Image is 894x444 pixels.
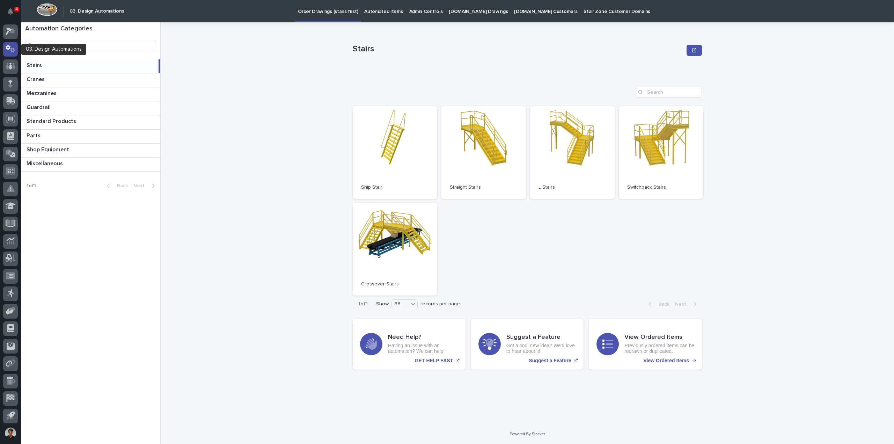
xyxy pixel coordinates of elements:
a: Straight Stairs [441,106,526,199]
h3: View Ordered Items [624,334,695,341]
p: Switchback Stairs [627,184,695,190]
p: Parts [27,131,42,139]
span: Back [113,183,128,188]
a: Switchback Stairs [619,106,703,199]
p: Guardrail [27,103,52,111]
img: Workspace Logo [37,3,57,16]
p: Suggest a Feature [529,358,571,364]
a: StairsStairs [21,59,160,73]
div: 36 [392,300,409,308]
h2: 03. Design Automations [69,8,124,14]
a: PartsParts [21,130,160,144]
p: Cranes [27,75,46,83]
p: Crossover Stairs [361,281,429,287]
button: Back [101,183,131,189]
p: 4 [15,7,18,12]
p: Straight Stairs [450,184,518,190]
a: Standard ProductsStandard Products [21,115,160,129]
a: GuardrailGuardrail [21,101,160,115]
a: GET HELP FAST [353,319,466,370]
p: Stairs [353,44,684,54]
a: Suggest a Feature [471,319,584,370]
p: Stairs [27,61,43,69]
h3: Need Help? [388,334,458,341]
p: View Ordered Items [644,358,689,364]
a: Powered By Stacker [510,432,545,436]
p: Having an issue with an automation? We can help! [388,343,458,355]
h1: Automation Categories [25,25,156,33]
a: CranesCranes [21,73,160,87]
p: GET HELP FAST [415,358,453,364]
p: Standard Products [27,117,78,125]
input: Search [636,87,702,98]
p: L Stairs [538,184,606,190]
p: Got a cool new idea? We'd love to hear about it! [506,343,577,355]
button: Back [643,301,672,307]
p: Mezzanines [27,89,58,97]
p: Shop Equipment [27,145,71,153]
button: Notifications [3,4,18,19]
a: Crossover Stairs [353,203,437,296]
a: MiscellaneousMiscellaneous [21,158,160,172]
span: Next [675,302,690,307]
span: Back [654,302,669,307]
p: Show [376,301,389,307]
a: MezzaninesMezzanines [21,87,160,101]
button: Next [672,301,702,307]
button: users-avatar [3,426,18,441]
button: Next [131,183,160,189]
p: Ship Stair [361,184,429,190]
p: Previously ordered items can be redrawn or duplicated. [624,343,695,355]
h3: Suggest a Feature [506,334,577,341]
span: Next [133,183,149,188]
a: Ship Stair [353,106,437,199]
p: 1 of 1 [21,177,42,195]
p: Miscellaneous [27,159,64,167]
p: records per page [420,301,460,307]
div: Notifications4 [9,8,18,20]
a: Shop EquipmentShop Equipment [21,144,160,158]
p: 1 of 1 [353,296,373,313]
a: View Ordered Items [589,319,702,370]
input: Search [25,40,156,51]
a: L Stairs [530,106,615,199]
